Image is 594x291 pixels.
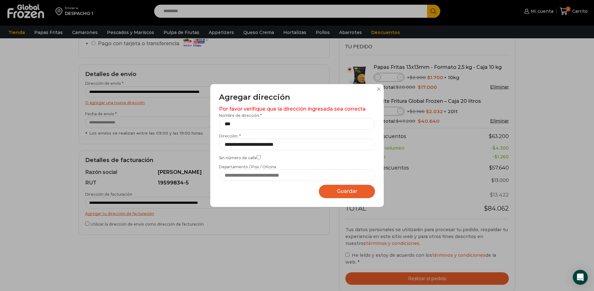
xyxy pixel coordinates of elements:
[219,154,375,160] label: Sin número de calle
[219,93,375,102] h3: Agregar dirección
[219,164,375,181] label: Departamento / Piso / Oficina
[219,113,375,130] label: Nombre de dirección *
[219,133,375,150] label: Dirección: *
[573,270,588,285] div: Open Intercom Messenger
[219,169,375,181] input: Departamento / Piso / Oficina
[319,185,375,198] button: Guardar
[219,118,375,130] input: Nombre de dirección *
[257,155,261,159] input: Sin número de calle
[219,139,375,150] input: Dirección: *
[219,106,375,113] div: Por favor verifique que la dirección ingresada sea correcta
[337,188,357,194] span: Guardar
